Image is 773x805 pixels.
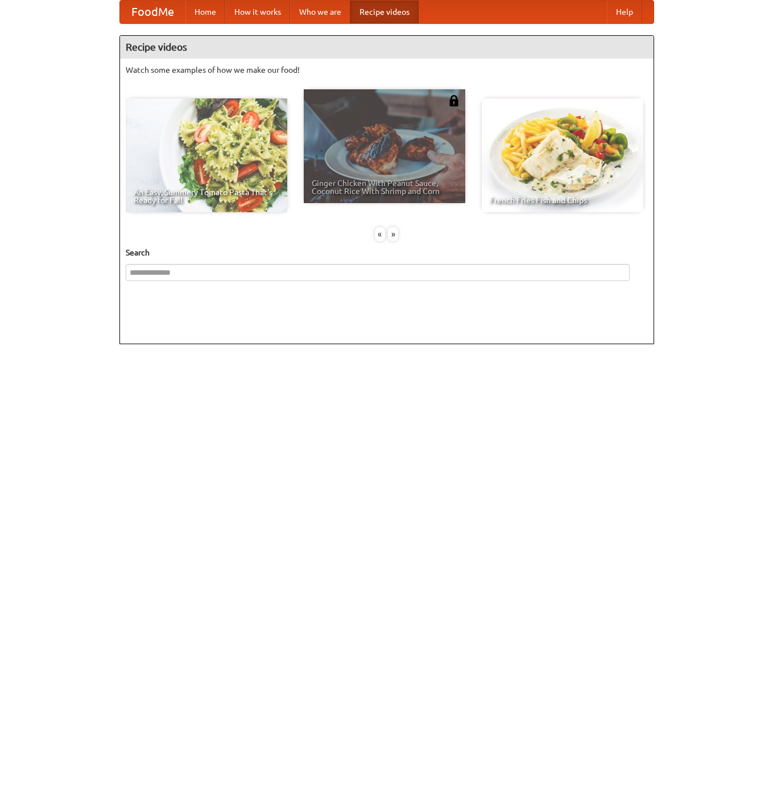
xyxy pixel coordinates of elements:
div: » [388,227,398,241]
a: Who we are [290,1,350,23]
span: French Fries Fish and Chips [490,196,635,204]
span: An Easy, Summery Tomato Pasta That's Ready for Fall [134,188,279,204]
a: FoodMe [120,1,185,23]
a: How it works [225,1,290,23]
a: An Easy, Summery Tomato Pasta That's Ready for Fall [126,98,287,212]
a: French Fries Fish and Chips [482,98,643,212]
a: Home [185,1,225,23]
div: « [375,227,385,241]
img: 483408.png [448,95,460,106]
p: Watch some examples of how we make our food! [126,64,648,76]
a: Recipe videos [350,1,419,23]
a: Help [607,1,642,23]
h4: Recipe videos [120,36,654,59]
h5: Search [126,247,648,258]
